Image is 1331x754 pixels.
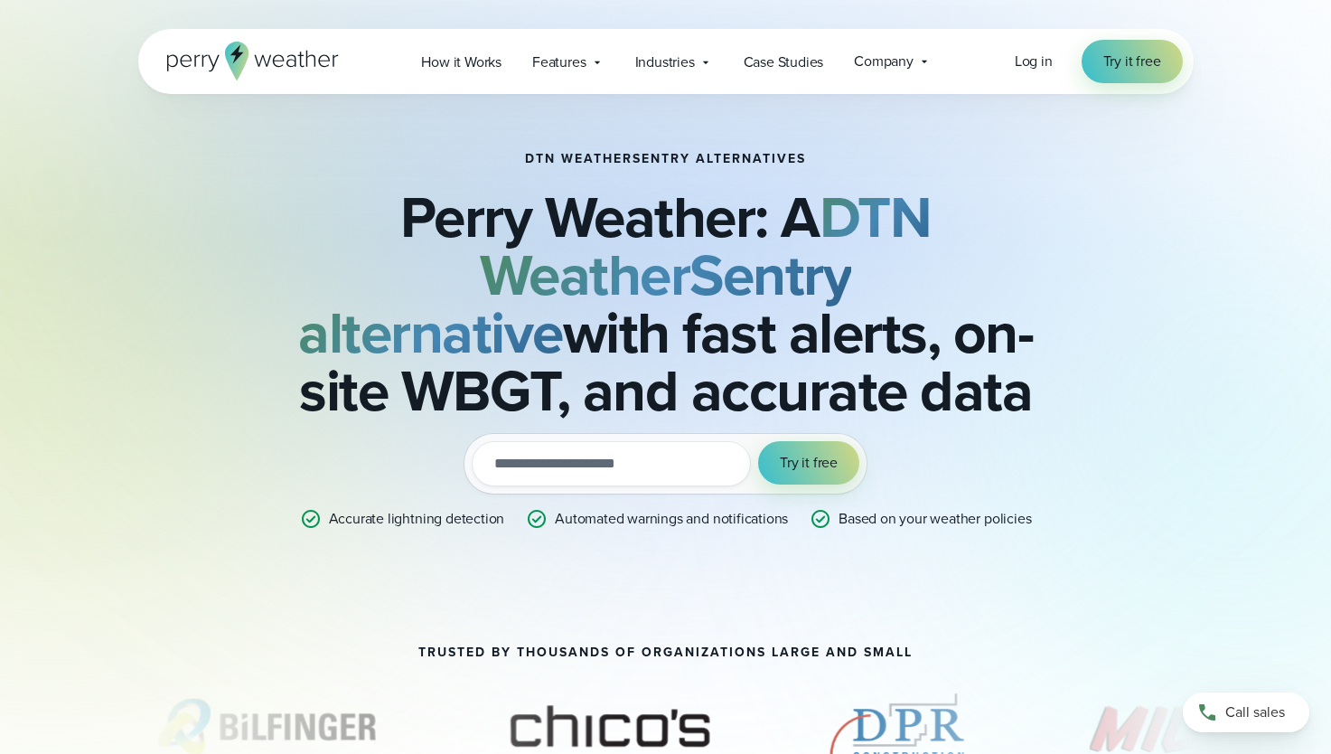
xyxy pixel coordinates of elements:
[406,43,517,80] a: How it Works
[758,441,859,485] button: Try it free
[839,508,1031,530] p: Based on your weather policies
[854,51,914,72] span: Company
[1225,702,1285,723] span: Call sales
[780,452,838,474] span: Try it free
[744,52,824,73] span: Case Studies
[1015,51,1053,72] a: Log in
[421,52,501,73] span: How it Works
[418,646,913,660] h2: Trusted by thousands of organizations large and small
[229,188,1103,419] h2: Perry Weather: A with fast alerts, on-site WBGT, and accurate data
[1183,693,1309,732] a: Call sales
[525,152,806,166] h1: DTN WeatherSentry Alternatives
[1015,51,1053,71] span: Log in
[728,43,839,80] a: Case Studies
[329,508,505,530] p: Accurate lightning detection
[555,508,788,530] p: Automated warnings and notifications
[532,52,586,73] span: Features
[1103,51,1161,72] span: Try it free
[635,52,695,73] span: Industries
[298,174,931,375] strong: DTN WeatherSentry alternative
[1082,40,1183,83] a: Try it free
